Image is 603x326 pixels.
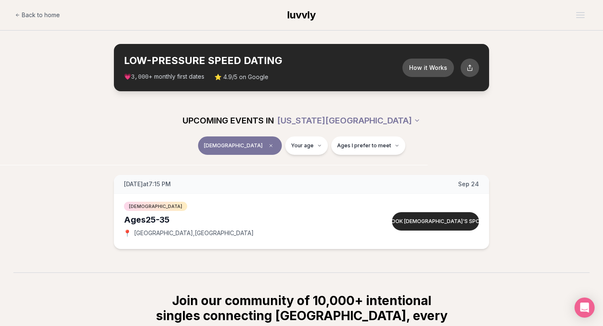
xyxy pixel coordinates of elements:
a: Back to home [15,7,60,23]
span: luvvly [287,9,316,21]
button: Book [DEMOGRAPHIC_DATA]'s spot [392,212,479,231]
span: Back to home [22,11,60,19]
span: 3,000 [131,74,149,80]
span: Clear event type filter [266,141,276,151]
a: luvvly [287,8,316,22]
button: Your age [285,136,328,155]
span: [DEMOGRAPHIC_DATA] [124,202,187,211]
button: Open menu [573,9,588,21]
button: How it Works [402,59,454,77]
span: Ages I prefer to meet [337,142,391,149]
button: [DEMOGRAPHIC_DATA]Clear event type filter [198,136,282,155]
span: 💗 + monthly first dates [124,72,204,81]
span: ⭐ 4.9/5 on Google [214,73,268,81]
span: [DEMOGRAPHIC_DATA] [204,142,263,149]
span: [GEOGRAPHIC_DATA] , [GEOGRAPHIC_DATA] [134,229,254,237]
span: Your age [291,142,314,149]
span: 📍 [124,230,131,236]
span: [DATE] at 7:15 PM [124,180,171,188]
div: Open Intercom Messenger [575,298,595,318]
div: Ages 25-35 [124,214,360,226]
button: Ages I prefer to meet [331,136,405,155]
span: Sep 24 [458,180,479,188]
button: [US_STATE][GEOGRAPHIC_DATA] [277,111,420,130]
span: UPCOMING EVENTS IN [183,115,274,126]
h2: LOW-PRESSURE SPEED DATING [124,54,402,67]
